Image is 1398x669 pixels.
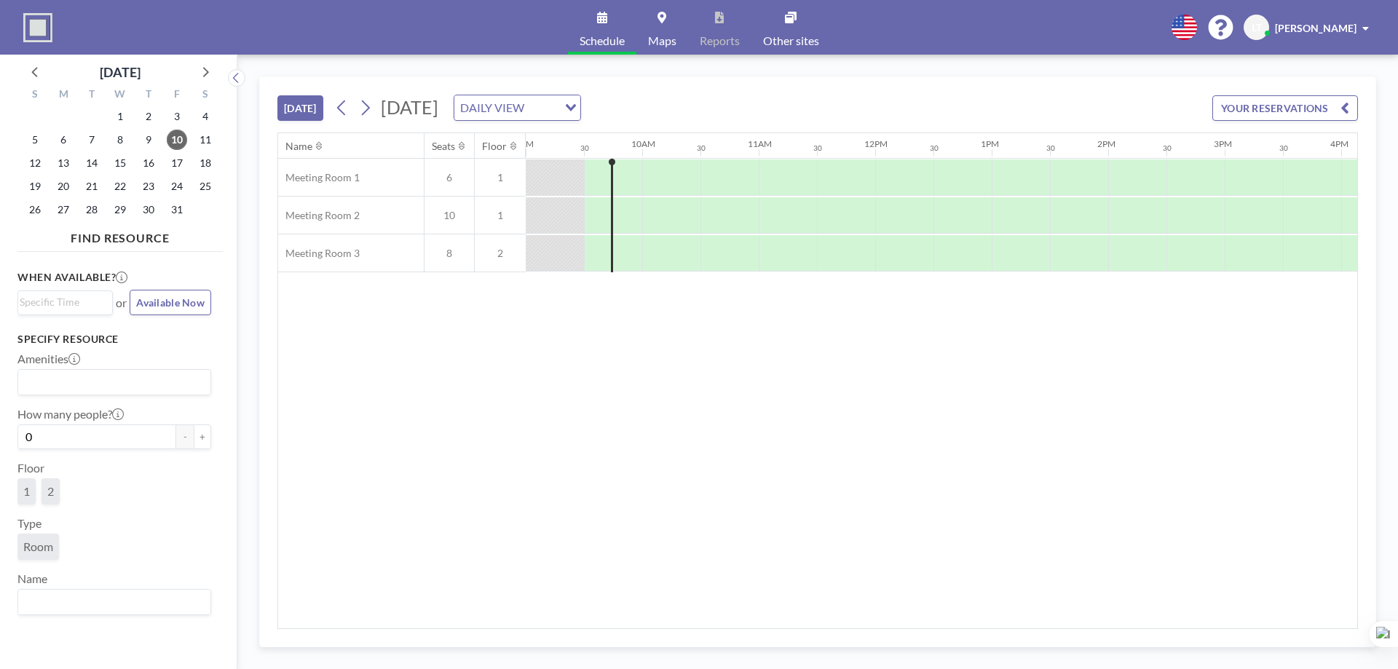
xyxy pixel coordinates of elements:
[285,140,312,153] div: Name
[454,95,580,120] div: Search for option
[580,35,625,47] span: Schedule
[167,153,187,173] span: Friday, October 17, 2025
[25,199,45,220] span: Sunday, October 26, 2025
[17,516,42,531] label: Type
[21,86,50,105] div: S
[1097,138,1115,149] div: 2PM
[82,199,102,220] span: Tuesday, October 28, 2025
[580,143,589,153] div: 30
[529,98,556,117] input: Search for option
[82,153,102,173] span: Tuesday, October 14, 2025
[277,95,323,121] button: [DATE]
[18,590,210,614] div: Search for option
[110,130,130,150] span: Wednesday, October 8, 2025
[82,176,102,197] span: Tuesday, October 21, 2025
[700,35,740,47] span: Reports
[25,176,45,197] span: Sunday, October 19, 2025
[136,296,205,309] span: Available Now
[20,373,202,392] input: Search for option
[1279,143,1288,153] div: 30
[195,153,216,173] span: Saturday, October 18, 2025
[17,225,223,245] h4: FIND RESOURCE
[23,539,53,553] span: Room
[475,247,526,260] span: 2
[116,296,127,310] span: or
[18,291,112,313] div: Search for option
[697,143,706,153] div: 30
[278,209,360,222] span: Meeting Room 2
[53,199,74,220] span: Monday, October 27, 2025
[50,86,78,105] div: M
[1330,138,1348,149] div: 4PM
[475,171,526,184] span: 1
[110,199,130,220] span: Wednesday, October 29, 2025
[23,13,52,42] img: organization-logo
[138,153,159,173] span: Thursday, October 16, 2025
[167,106,187,127] span: Friday, October 3, 2025
[1046,143,1055,153] div: 30
[381,96,438,118] span: [DATE]
[82,130,102,150] span: Tuesday, October 7, 2025
[47,484,54,498] span: 2
[130,290,211,315] button: Available Now
[20,294,104,310] input: Search for option
[748,138,772,149] div: 11AM
[138,176,159,197] span: Thursday, October 23, 2025
[194,424,211,449] button: +
[20,593,202,611] input: Search for option
[864,138,888,149] div: 12PM
[176,424,194,449] button: -
[100,62,141,82] div: [DATE]
[17,333,211,346] h3: Specify resource
[53,130,74,150] span: Monday, October 6, 2025
[167,130,187,150] span: Friday, October 10, 2025
[78,86,106,105] div: T
[424,171,474,184] span: 6
[191,86,219,105] div: S
[167,176,187,197] span: Friday, October 24, 2025
[930,143,939,153] div: 30
[195,176,216,197] span: Saturday, October 25, 2025
[53,176,74,197] span: Monday, October 20, 2025
[25,130,45,150] span: Sunday, October 5, 2025
[17,461,44,475] label: Floor
[195,130,216,150] span: Saturday, October 11, 2025
[763,35,819,47] span: Other sites
[648,35,676,47] span: Maps
[110,153,130,173] span: Wednesday, October 15, 2025
[110,106,130,127] span: Wednesday, October 1, 2025
[475,209,526,222] span: 1
[18,370,210,395] div: Search for option
[1252,21,1262,34] span: LT
[162,86,191,105] div: F
[23,484,30,498] span: 1
[138,199,159,220] span: Thursday, October 30, 2025
[110,176,130,197] span: Wednesday, October 22, 2025
[424,247,474,260] span: 8
[1163,143,1172,153] div: 30
[424,209,474,222] span: 10
[134,86,162,105] div: T
[25,153,45,173] span: Sunday, October 12, 2025
[138,106,159,127] span: Thursday, October 2, 2025
[167,199,187,220] span: Friday, October 31, 2025
[1214,138,1232,149] div: 3PM
[106,86,135,105] div: W
[17,407,124,421] label: How many people?
[195,106,216,127] span: Saturday, October 4, 2025
[17,571,47,586] label: Name
[482,140,507,153] div: Floor
[457,98,527,117] span: DAILY VIEW
[432,140,455,153] div: Seats
[17,352,80,366] label: Amenities
[53,153,74,173] span: Monday, October 13, 2025
[1212,95,1358,121] button: YOUR RESERVATIONS
[631,138,655,149] div: 10AM
[138,130,159,150] span: Thursday, October 9, 2025
[278,247,360,260] span: Meeting Room 3
[981,138,999,149] div: 1PM
[1275,22,1356,34] span: [PERSON_NAME]
[813,143,822,153] div: 30
[278,171,360,184] span: Meeting Room 1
